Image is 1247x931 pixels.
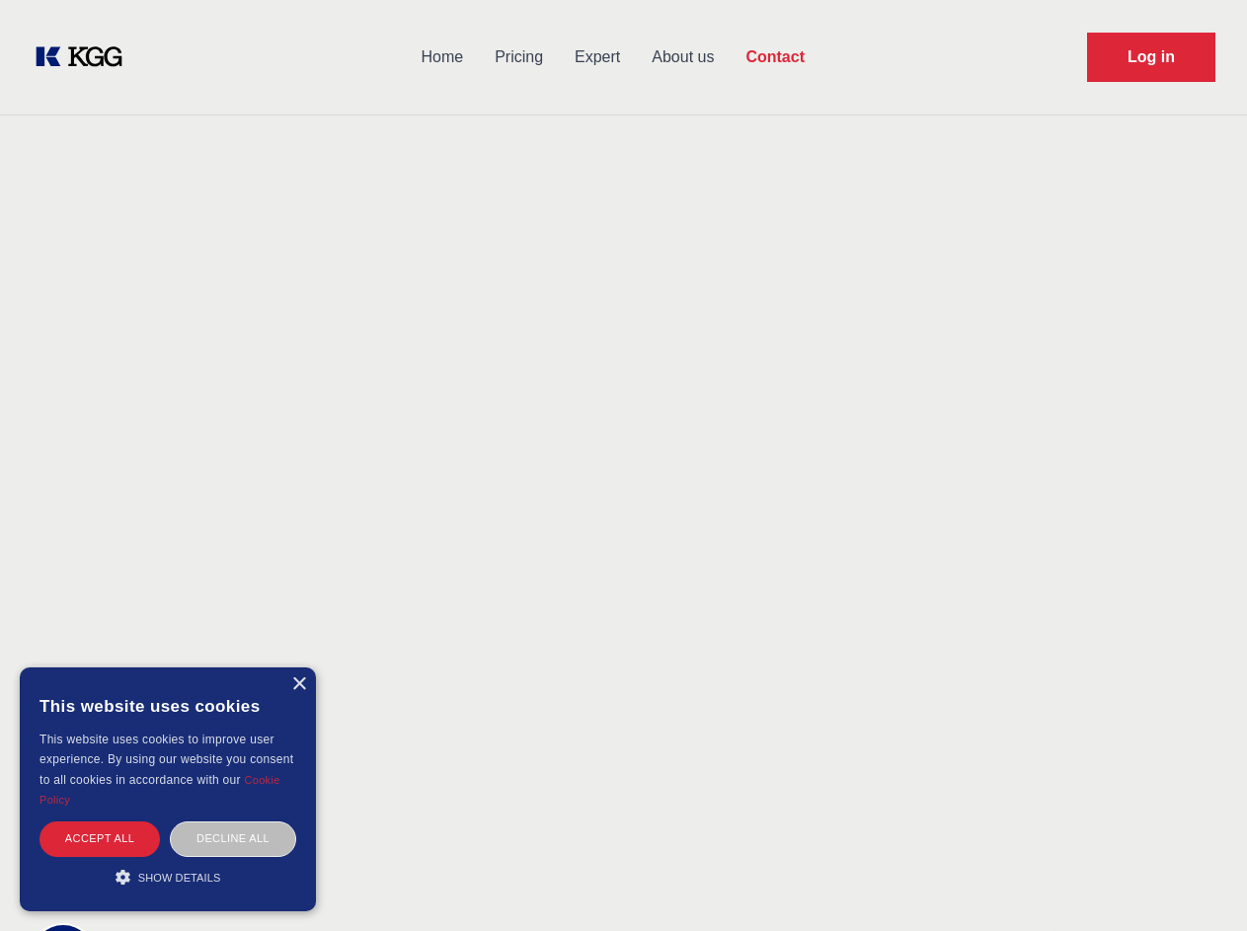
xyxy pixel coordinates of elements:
a: Expert [559,32,636,83]
a: About us [636,32,730,83]
div: Show details [39,867,296,887]
span: This website uses cookies to improve user experience. By using our website you consent to all coo... [39,733,293,787]
a: Home [405,32,479,83]
a: Cookie Policy [39,774,280,806]
span: Show details [138,872,221,884]
a: Request Demo [1087,33,1215,82]
a: KOL Knowledge Platform: Talk to Key External Experts (KEE) [32,41,138,73]
div: Decline all [170,821,296,856]
div: Accept all [39,821,160,856]
a: Pricing [479,32,559,83]
a: Contact [730,32,820,83]
iframe: Chat Widget [1148,836,1247,931]
div: This website uses cookies [39,682,296,730]
div: Close [291,677,306,692]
